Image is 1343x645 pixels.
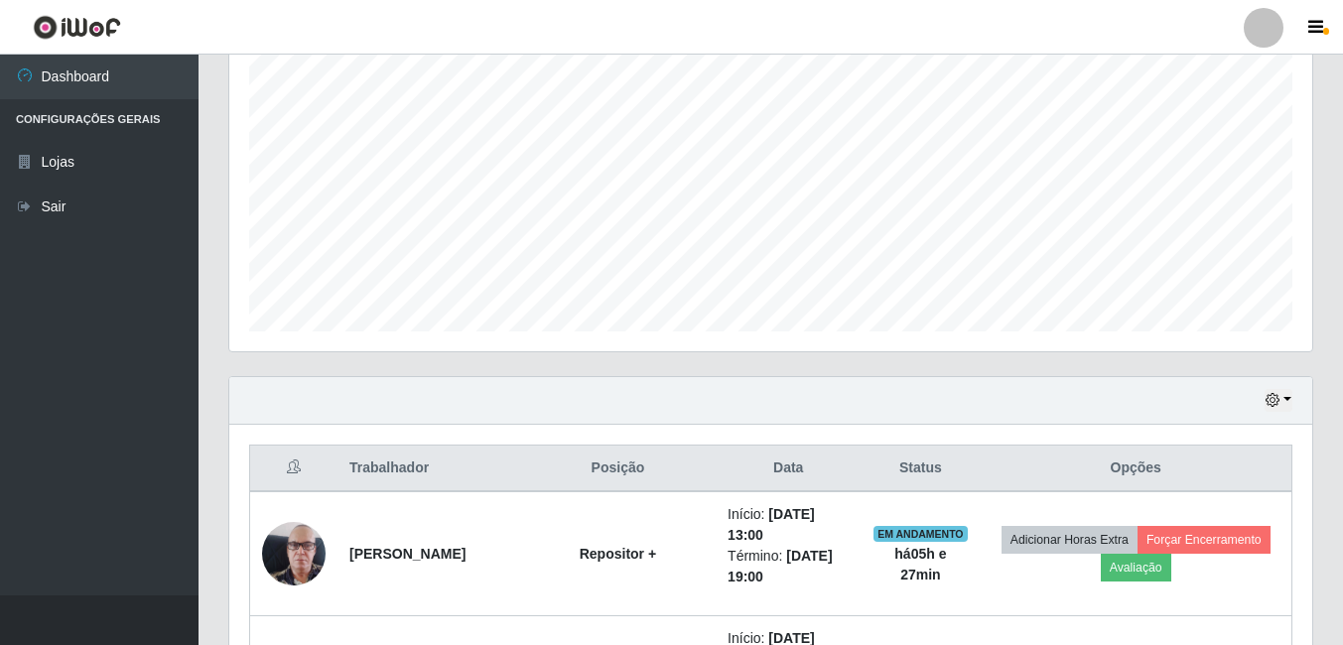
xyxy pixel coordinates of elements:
[728,504,849,546] li: Início:
[716,446,861,492] th: Data
[894,546,946,582] strong: há 05 h e 27 min
[1101,554,1171,581] button: Avaliação
[861,446,980,492] th: Status
[873,526,968,542] span: EM ANDAMENTO
[728,546,849,587] li: Término:
[728,506,815,543] time: [DATE] 13:00
[349,546,466,562] strong: [PERSON_NAME]
[337,446,520,492] th: Trabalhador
[520,446,716,492] th: Posição
[1138,526,1271,554] button: Forçar Encerramento
[33,15,121,40] img: CoreUI Logo
[1002,526,1138,554] button: Adicionar Horas Extra
[262,497,326,610] img: 1745880395418.jpeg
[980,446,1291,492] th: Opções
[580,546,656,562] strong: Repositor +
